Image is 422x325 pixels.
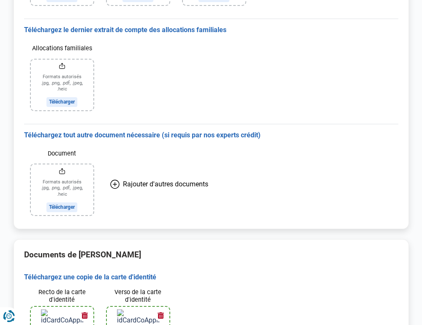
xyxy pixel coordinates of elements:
[123,180,208,188] span: Rajouter d'autres documents
[107,289,169,303] label: Verso de la carte d'identité
[100,146,218,222] button: Rajouter d'autres documents
[24,273,398,282] h3: Téléchargez une copie de la carte d'identité
[24,131,398,140] h3: Téléchargez tout autre document nécessaire (si requis par nos experts crédit)
[31,41,93,56] label: Allocations familiales
[31,289,93,303] label: Recto de la carte d'identité
[24,26,398,35] h3: Téléchargez le dernier extrait de compte des allocations familiales
[24,250,398,259] h2: Documents de [PERSON_NAME]
[31,146,93,161] label: Document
